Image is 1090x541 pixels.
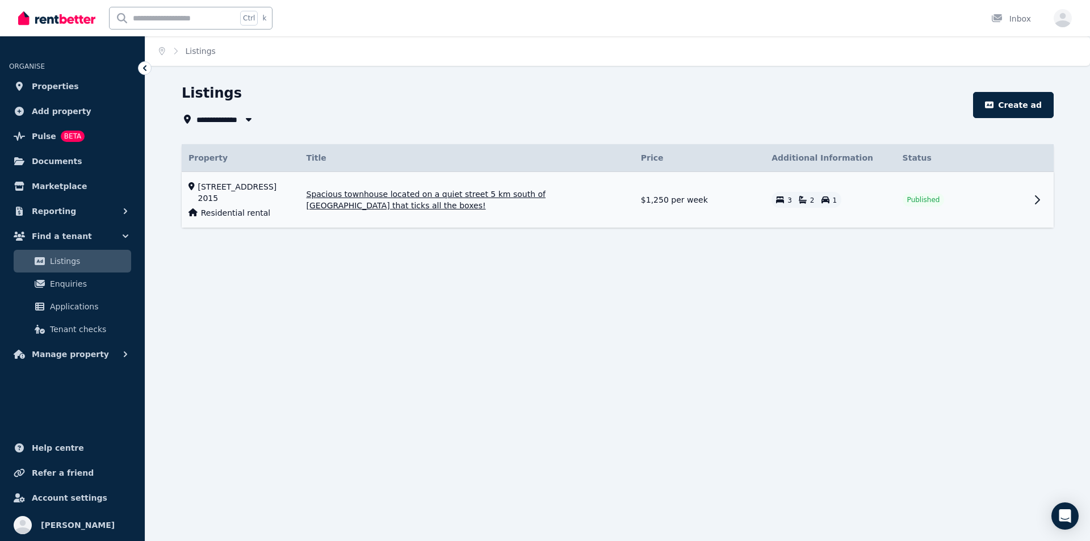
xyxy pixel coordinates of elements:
span: Pulse [32,129,56,143]
span: k [262,14,266,23]
a: Listings [14,250,131,272]
td: $1,250 per week [634,172,765,228]
span: 1 [833,196,837,204]
nav: Breadcrumb [145,36,229,66]
span: Account settings [32,491,107,505]
span: Find a tenant [32,229,92,243]
span: Manage property [32,347,109,361]
span: Published [907,195,940,204]
th: Price [634,144,765,172]
div: Open Intercom Messenger [1051,502,1079,530]
a: Enquiries [14,272,131,295]
th: Status [896,144,1026,172]
span: Title [307,152,326,163]
th: Property [182,144,300,172]
span: Help centre [32,441,84,455]
a: Account settings [9,487,136,509]
a: Add property [9,100,136,123]
a: Listings [186,47,216,56]
span: 3 [787,196,792,204]
span: Listings [50,254,127,268]
span: [PERSON_NAME] [41,518,115,532]
span: Properties [32,79,79,93]
a: Applications [14,295,131,318]
a: Help centre [9,437,136,459]
th: Additional Information [765,144,895,172]
h1: Listings [182,84,242,102]
a: Marketplace [9,175,136,198]
span: Documents [32,154,82,168]
tr: [STREET_ADDRESS] 2015Residential rentalSpacious townhouse located on a quiet street 5 km south of... [182,172,1054,228]
a: Refer a friend [9,462,136,484]
span: Enquiries [50,277,127,291]
span: Ctrl [240,11,258,26]
button: Find a tenant [9,225,136,248]
a: Tenant checks [14,318,131,341]
span: Applications [50,300,127,313]
a: Documents [9,150,136,173]
span: Refer a friend [32,466,94,480]
span: Reporting [32,204,76,218]
button: Create ad [973,92,1054,118]
span: Spacious townhouse located on a quiet street 5 km south of [GEOGRAPHIC_DATA] that ticks all the b... [307,188,627,211]
span: 2 [810,196,815,204]
span: Add property [32,104,91,118]
button: Manage property [9,343,136,366]
a: PulseBETA [9,125,136,148]
span: ORGANISE [9,62,45,70]
img: RentBetter [18,10,95,27]
div: Inbox [991,13,1031,24]
span: Marketplace [32,179,87,193]
button: Reporting [9,200,136,223]
span: BETA [61,131,85,142]
span: [STREET_ADDRESS] 2015 [198,181,293,204]
span: Residential rental [201,207,270,219]
a: Properties [9,75,136,98]
span: Tenant checks [50,322,127,336]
